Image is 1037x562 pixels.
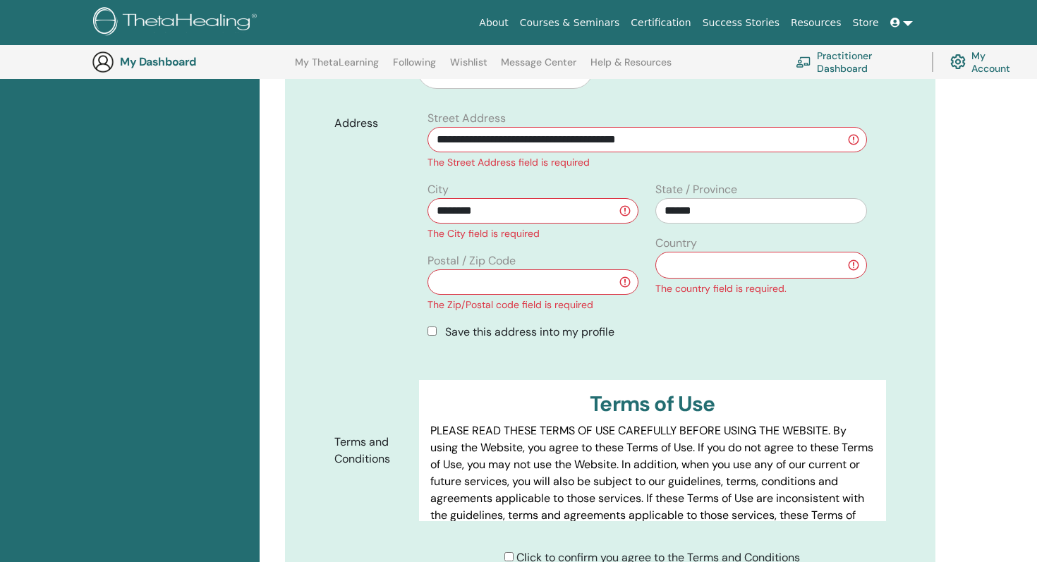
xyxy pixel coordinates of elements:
[427,181,449,198] label: City
[473,10,514,36] a: About
[697,10,785,36] a: Success Stories
[295,56,379,79] a: My ThetaLearning
[590,56,672,79] a: Help & Resources
[93,7,262,39] img: logo.png
[427,110,506,127] label: Street Address
[324,429,419,472] label: Terms and Conditions
[427,226,639,241] div: The City field is required
[655,281,867,296] div: The country field is required.
[501,56,576,79] a: Message Center
[655,181,737,198] label: State / Province
[427,298,639,312] div: The Zip/Postal code field is required
[514,10,626,36] a: Courses & Seminars
[427,155,867,170] div: The Street Address field is required
[430,391,875,417] h3: Terms of Use
[450,56,487,79] a: Wishlist
[796,56,811,68] img: chalkboard-teacher.svg
[950,51,966,73] img: cog.svg
[120,55,261,68] h3: My Dashboard
[324,110,419,137] label: Address
[430,422,875,541] p: PLEASE READ THESE TERMS OF USE CAREFULLY BEFORE USING THE WEBSITE. By using the Website, you agre...
[847,10,885,36] a: Store
[785,10,847,36] a: Resources
[796,47,915,78] a: Practitioner Dashboard
[655,235,697,252] label: Country
[625,10,696,36] a: Certification
[393,56,436,79] a: Following
[427,252,516,269] label: Postal / Zip Code
[92,51,114,73] img: generic-user-icon.jpg
[950,47,1021,78] a: My Account
[445,324,614,339] span: Save this address into my profile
